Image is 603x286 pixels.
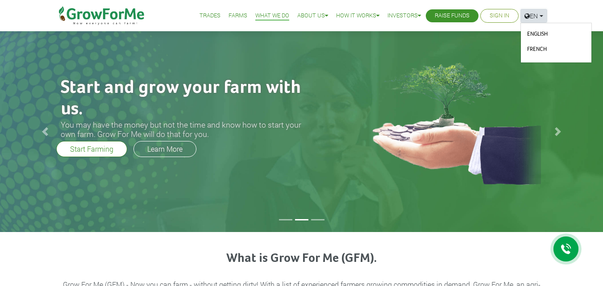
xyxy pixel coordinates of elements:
a: What We Do [255,11,289,21]
img: growforme image [351,54,549,185]
a: How it Works [336,11,379,21]
h3: What is Grow For Me (GFM). [62,251,541,266]
h3: You may have the money but not the time and know how to start your own farm. Grow For Me will do ... [61,120,315,139]
h2: Start and grow your farm with us. [61,77,315,120]
a: Sign In [490,11,509,21]
a: Start Farming [56,141,127,157]
a: Learn More [133,141,196,157]
a: Trades [200,11,220,21]
a: EN [520,9,547,23]
a: About Us [297,11,328,21]
a: French [526,44,586,57]
a: Farms [229,11,247,21]
a: English [526,29,586,42]
a: Raise Funds [435,11,470,21]
a: Investors [387,11,421,21]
